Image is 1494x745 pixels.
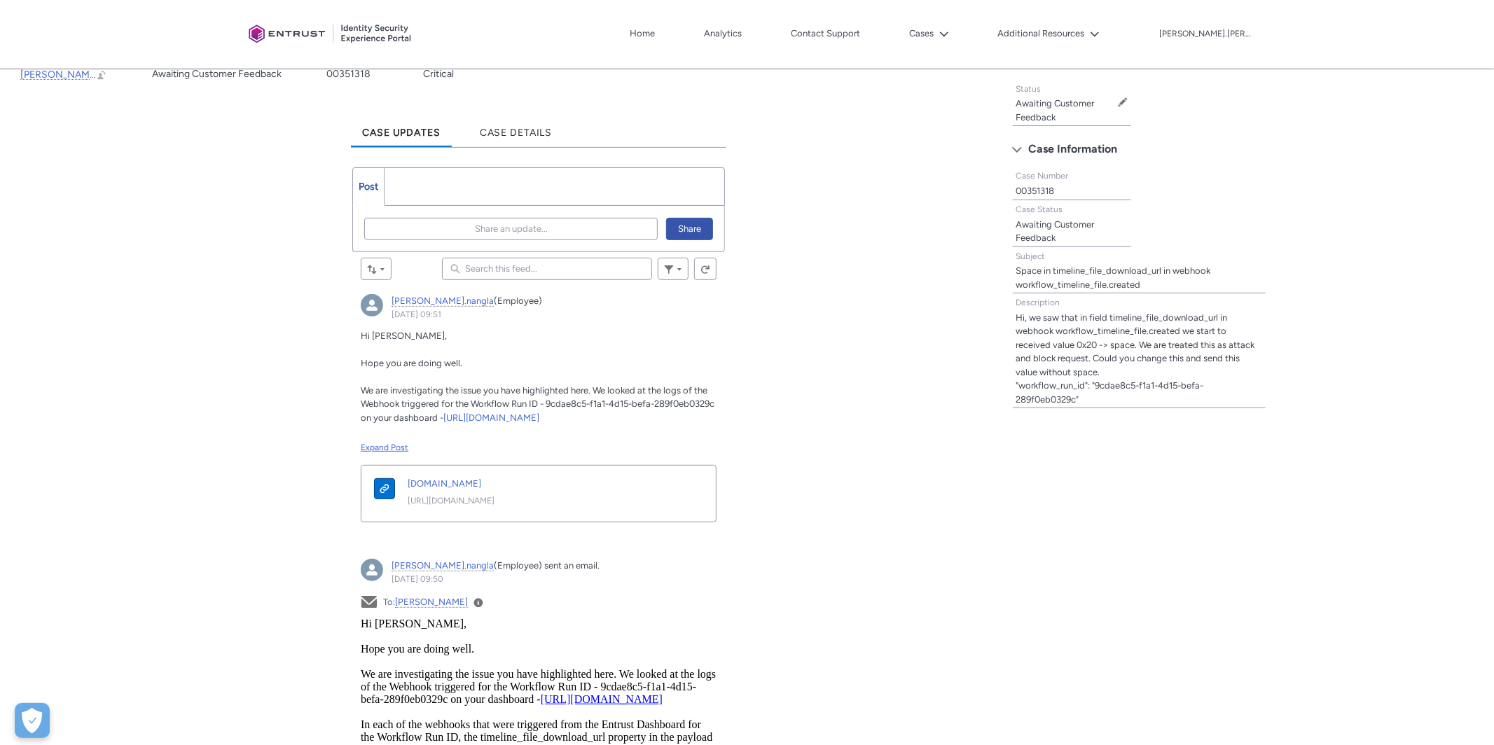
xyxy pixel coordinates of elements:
[995,23,1103,44] button: Additional Resources
[361,294,383,316] img: External User - dhiren.nangla (Onfido)
[364,218,658,240] button: Share an update...
[15,703,50,738] div: Cookie Preferences
[1117,97,1128,108] button: Edit Status
[1016,298,1060,307] span: Description
[1159,26,1252,40] button: User Profile kamil.stepniewski
[15,703,50,738] button: Open Preferences
[383,597,468,608] span: To:
[361,559,383,581] img: External User - dhiren.nangla (Onfido)
[353,168,385,205] a: Post
[392,309,441,319] a: [DATE] 09:51
[666,218,713,240] button: Share
[326,68,371,80] lightning-formatted-text: 00351318
[28,314,356,326] li: If so, could you share a few more Workflow Run IDs as a sample?
[1016,186,1054,196] lightning-formatted-text: 00351318
[351,109,452,147] a: Case Updates
[96,69,107,81] button: Change Owner
[408,477,675,491] a: [DOMAIN_NAME]
[1016,251,1045,261] span: Subject
[480,127,553,139] span: Case Details
[352,167,725,252] div: Chatter Publisher
[1016,265,1210,290] lightning-formatted-text: Space in timeline_file_download_url in webhook workflow_timeline_file.created
[28,301,356,314] li: Are there other Workflow Runs with the same issue?
[1005,138,1273,160] button: Case Information
[473,597,483,607] a: View Details
[475,218,548,239] span: Share an update...
[392,574,443,584] a: [DATE] 09:50
[352,286,725,542] article: dhiren.nangla, 08 October 2025 at 09:51
[1016,84,1041,94] span: Status
[1245,421,1494,745] iframe: Qualified Messenger
[701,23,746,44] a: Analytics, opens in new tab
[20,69,130,81] span: [PERSON_NAME].nangla
[694,258,717,280] button: Refresh this feed
[408,494,675,507] a: [URL][DOMAIN_NAME]
[494,295,542,306] span: (Employee)
[1016,312,1254,405] lightning-formatted-text: Hi, we saw that in field timeline_file_download_url in webhook workflow_timeline_file.created we ...
[1016,98,1094,123] lightning-formatted-text: Awaiting Customer Feedback
[1016,204,1063,214] span: Case Status
[443,412,539,423] a: [URL][DOMAIN_NAME]
[361,330,447,341] span: Hi [PERSON_NAME],
[361,441,717,454] a: Expand Post
[1028,139,1117,160] span: Case Information
[1016,171,1068,181] span: Case Number
[423,68,454,80] lightning-formatted-text: Critical
[392,295,494,307] a: [PERSON_NAME].nangla
[152,68,282,80] lightning-formatted-text: Awaiting Customer Feedback
[392,560,494,571] a: [PERSON_NAME].nangla
[28,263,356,276] li: A screenshot of the payload with extra spaces that was received?
[363,467,406,514] a: dashboard.onfido.com
[361,358,462,368] span: Hope you are doing well.
[395,597,468,608] a: [PERSON_NAME]
[361,294,383,316] div: dhiren.nangla
[1016,219,1094,244] lightning-formatted-text: Awaiting Customer Feedback
[627,23,659,44] a: Home
[180,76,302,88] a: [URL][DOMAIN_NAME]
[28,276,356,301] li: Does the URL undergo any processing at your end, as the URL that is being sent out by the trigger...
[469,109,564,147] a: Case Details
[494,560,600,571] span: (Employee) sent an email.
[1160,29,1251,39] p: [PERSON_NAME].[PERSON_NAME]
[359,181,378,193] span: Post
[361,559,383,581] div: dhiren.nangla
[906,23,953,44] button: Cases
[678,218,701,239] span: Share
[442,258,652,280] input: Search this feed...
[362,127,441,139] span: Case Updates
[361,385,714,423] span: We are investigating the issue you have highlighted here. We looked at the logs of the Webhook tr...
[788,23,864,44] a: Contact Support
